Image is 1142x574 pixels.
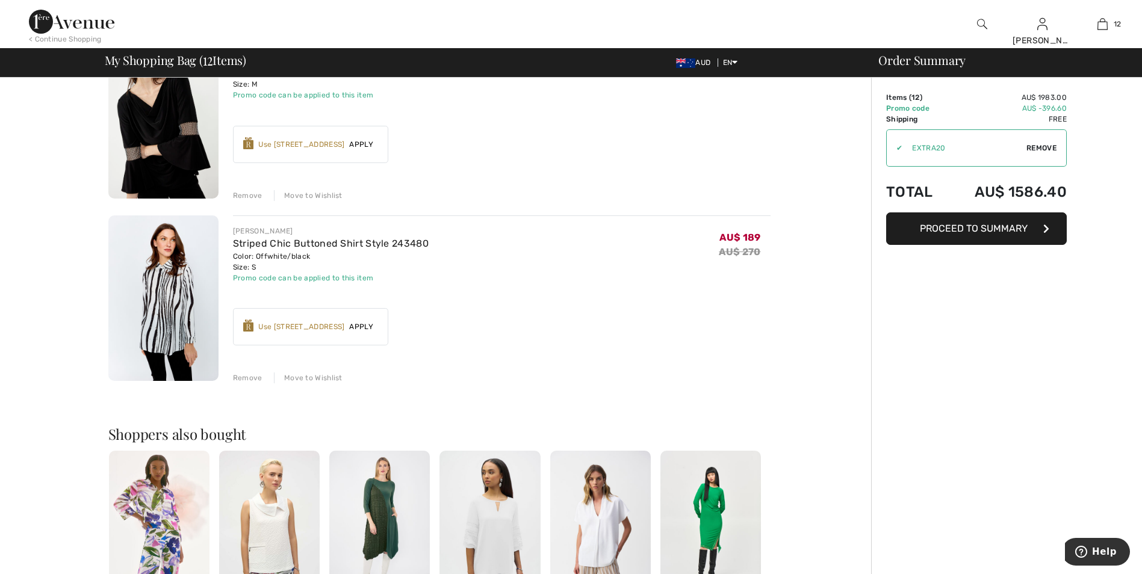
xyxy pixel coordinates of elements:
div: Move to Wishlist [274,190,343,201]
span: 12 [203,51,213,67]
div: Order Summary [864,54,1135,66]
input: Promo code [902,130,1026,166]
span: Apply [344,139,378,150]
img: Reward-Logo.svg [243,137,254,149]
td: Free [947,114,1067,125]
span: Proceed to Summary [920,223,1028,234]
h2: Shoppers also bought [108,427,771,441]
span: AUD [676,58,715,67]
div: Use [STREET_ADDRESS] [258,139,344,150]
div: Promo code can be applied to this item [233,273,429,283]
div: [PERSON_NAME] [233,226,429,236]
img: 1ère Avenue [29,10,114,34]
td: Promo code [886,103,947,114]
div: Color: Offwhite/black Size: S [233,251,429,273]
td: AU$ -396.60 [947,103,1067,114]
div: Use [STREET_ADDRESS] [258,321,344,332]
td: Shipping [886,114,947,125]
span: 12 [911,93,920,102]
span: 12 [1114,19,1122,29]
img: Australian Dollar [676,58,695,68]
div: Remove [233,372,262,383]
div: Color: Black Size: M [233,68,448,90]
div: Remove [233,190,262,201]
iframe: Opens a widget where you can find more information [1065,538,1130,568]
button: Proceed to Summary [886,212,1067,245]
div: < Continue Shopping [29,34,102,45]
a: 12 [1073,17,1132,31]
td: AU$ 1586.40 [947,171,1067,212]
span: My Shopping Bag ( Items) [105,54,247,66]
span: Apply [344,321,378,332]
div: Promo code can be applied to this item [233,90,448,100]
td: AU$ 1983.00 [947,92,1067,103]
img: search the website [977,17,987,31]
img: My Bag [1097,17,1108,31]
div: [PERSON_NAME] [1013,34,1072,47]
a: Sign In [1037,18,1047,29]
img: Cowl Neck Flare-Sleeve Pullover Style 249025 [108,32,219,198]
img: Striped Chic Buttoned Shirt Style 243480 [108,215,219,381]
span: EN [723,58,738,67]
td: Items ( ) [886,92,947,103]
img: Reward-Logo.svg [243,319,254,332]
img: My Info [1037,17,1047,31]
a: Striped Chic Buttoned Shirt Style 243480 [233,238,429,249]
div: ✔ [887,143,902,153]
span: AU$ 189 [719,232,760,243]
s: AU$ 270 [719,246,760,258]
td: Total [886,171,947,212]
div: Move to Wishlist [274,372,343,383]
span: Remove [1026,143,1057,153]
